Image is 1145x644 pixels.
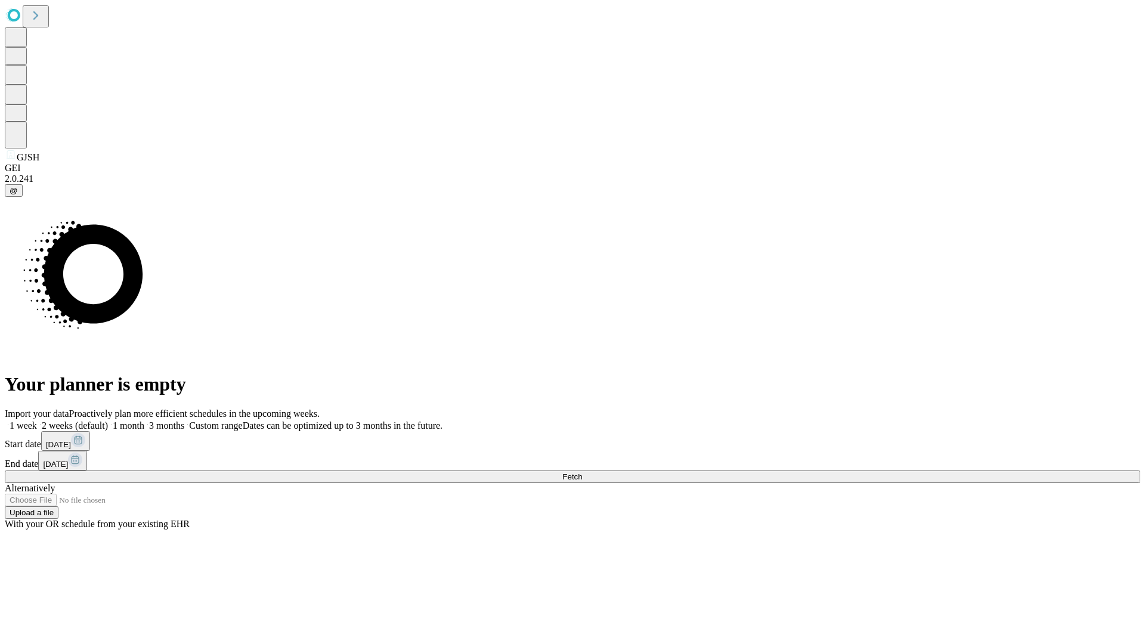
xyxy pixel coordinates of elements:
div: 2.0.241 [5,174,1140,184]
span: GJSH [17,152,39,162]
span: With your OR schedule from your existing EHR [5,519,190,529]
span: [DATE] [46,440,71,449]
div: End date [5,451,1140,470]
button: Fetch [5,470,1140,483]
span: Proactively plan more efficient schedules in the upcoming weeks. [69,408,320,419]
span: 3 months [149,420,184,431]
div: Start date [5,431,1140,451]
div: GEI [5,163,1140,174]
button: [DATE] [38,451,87,470]
h1: Your planner is empty [5,373,1140,395]
span: Import your data [5,408,69,419]
span: 1 month [113,420,144,431]
button: @ [5,184,23,197]
span: [DATE] [43,460,68,469]
span: Alternatively [5,483,55,493]
span: Custom range [189,420,242,431]
button: [DATE] [41,431,90,451]
button: Upload a file [5,506,58,519]
span: 1 week [10,420,37,431]
span: @ [10,186,18,195]
span: 2 weeks (default) [42,420,108,431]
span: Fetch [562,472,582,481]
span: Dates can be optimized up to 3 months in the future. [243,420,442,431]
